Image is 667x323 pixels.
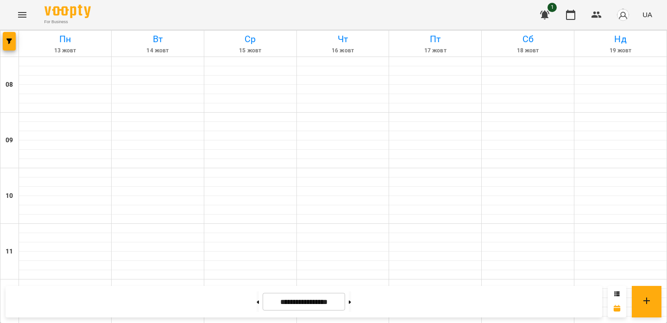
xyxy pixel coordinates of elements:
[390,32,480,46] h6: Пт
[390,46,480,55] h6: 17 жовт
[298,46,388,55] h6: 16 жовт
[6,135,13,146] h6: 09
[20,46,110,55] h6: 13 жовт
[206,32,295,46] h6: Ср
[6,80,13,90] h6: 08
[6,247,13,257] h6: 11
[617,8,629,21] img: avatar_s.png
[483,46,573,55] h6: 18 жовт
[44,5,91,18] img: Voopty Logo
[576,32,665,46] h6: Нд
[113,46,202,55] h6: 14 жовт
[20,32,110,46] h6: Пн
[298,32,388,46] h6: Чт
[44,19,91,25] span: For Business
[206,46,295,55] h6: 15 жовт
[483,32,573,46] h6: Сб
[547,3,557,12] span: 1
[576,46,665,55] h6: 19 жовт
[642,10,652,19] span: UA
[11,4,33,26] button: Menu
[113,32,202,46] h6: Вт
[639,6,656,23] button: UA
[6,191,13,201] h6: 10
